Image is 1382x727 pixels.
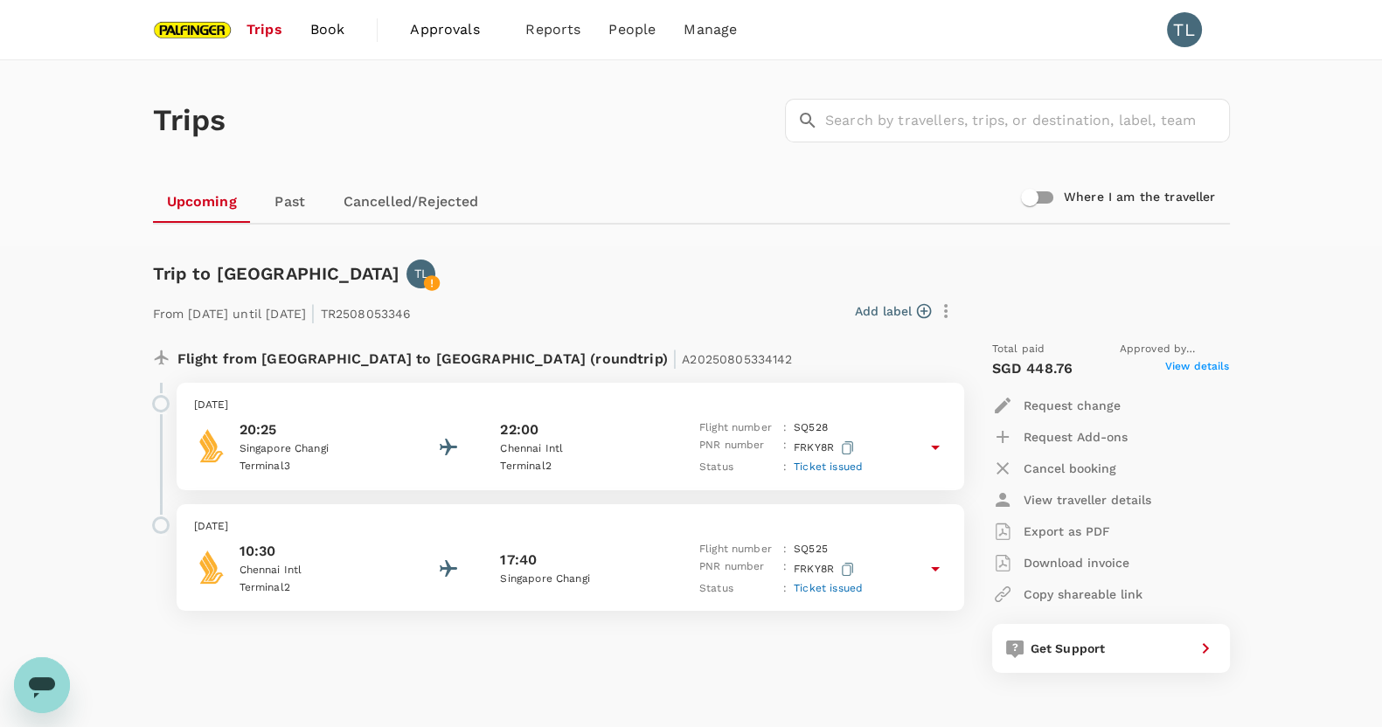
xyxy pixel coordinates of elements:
span: Manage [684,19,737,40]
h6: Trip to [GEOGRAPHIC_DATA] [153,260,400,287]
span: Trips [247,19,282,40]
p: SQ 528 [794,419,828,437]
p: SGD 448.76 [992,358,1073,379]
iframe: Button to launch messaging window [14,657,70,713]
button: Add label [855,302,931,320]
p: [DATE] [194,518,947,536]
p: Terminal 2 [240,579,397,597]
p: Status [699,580,776,598]
p: 10:30 [240,541,397,562]
p: Singapore Changi [240,440,397,458]
button: Cancel booking [992,453,1116,484]
p: Flight number [699,419,776,437]
p: Export as PDF [1024,523,1110,540]
img: Singapore Airlines [194,428,229,463]
span: Ticket issued [794,582,863,594]
button: Download invoice [992,547,1129,578]
span: Total paid [992,341,1045,358]
p: : [783,459,787,476]
p: : [783,580,787,598]
button: Request change [992,390,1121,421]
button: Copy shareable link [992,578,1142,610]
span: View details [1165,358,1230,379]
p: Download invoice [1024,554,1129,571]
p: 22:00 [500,419,538,440]
h6: Where I am the traveller [1064,188,1216,207]
p: Chennai Intl [500,440,657,458]
p: Chennai Intl [240,562,397,579]
p: PNR number [699,558,776,580]
p: : [783,437,787,459]
span: People [608,19,656,40]
img: Singapore Airlines [194,550,229,585]
span: | [672,346,677,370]
p: Flight number [699,541,776,558]
input: Search by travellers, trips, or destination, label, team [825,99,1230,142]
p: 17:40 [500,550,537,571]
span: Book [310,19,345,40]
p: 20:25 [240,419,397,440]
p: Terminal 2 [500,458,657,475]
h1: Trips [153,60,226,181]
button: View traveller details [992,484,1151,516]
p: Flight from [GEOGRAPHIC_DATA] to [GEOGRAPHIC_DATA] (roundtrip) [177,341,793,372]
p: : [783,419,787,437]
button: Request Add-ons [992,421,1128,453]
p: Request change [1024,397,1121,414]
span: A20250805334142 [682,352,792,366]
span: Ticket issued [794,460,863,473]
p: TL [414,265,428,282]
p: Copy shareable link [1024,585,1142,603]
span: | [310,301,316,325]
span: Approvals [410,19,497,40]
p: PNR number [699,437,776,459]
p: View traveller details [1024,491,1151,509]
p: Request Add-ons [1024,428,1128,446]
p: Singapore Changi [500,571,657,588]
button: Export as PDF [992,516,1110,547]
p: : [783,558,787,580]
a: Cancelled/Rejected [330,181,493,223]
p: From [DATE] until [DATE] TR2508053346 [153,295,412,327]
a: Upcoming [153,181,251,223]
p: SQ 525 [794,541,828,558]
span: Reports [525,19,580,40]
p: : [783,541,787,558]
p: [DATE] [194,397,947,414]
p: Terminal 3 [240,458,397,475]
p: Cancel booking [1024,460,1116,477]
span: Get Support [1031,641,1106,655]
p: Status [699,459,776,476]
img: Palfinger Asia Pacific Pte Ltd [153,10,233,49]
div: TL [1167,12,1202,47]
span: Approved by [1120,341,1230,358]
p: FRKY8R [794,558,858,580]
a: Past [251,181,330,223]
p: FRKY8R [794,437,858,459]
